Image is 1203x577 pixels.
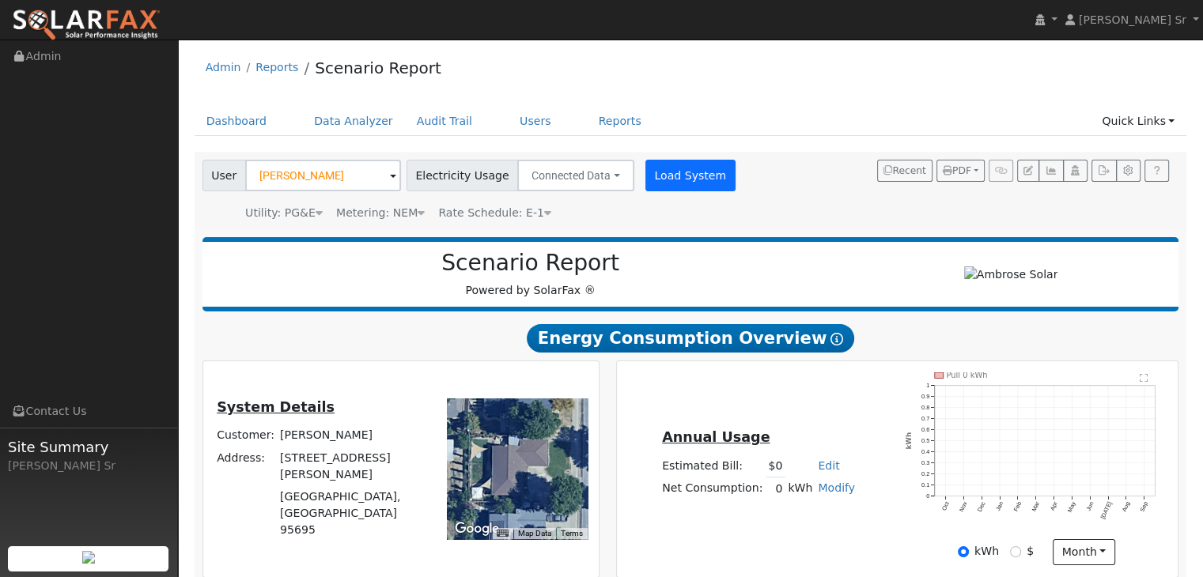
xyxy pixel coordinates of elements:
[1085,500,1095,512] text: Jun
[830,333,843,345] i: Show Help
[818,459,839,472] a: Edit
[1121,500,1132,513] text: Aug
[785,477,815,500] td: kWh
[921,481,929,488] text: 0.1
[1091,160,1116,182] button: Export Interval Data
[195,107,279,136] a: Dashboard
[451,519,503,539] img: Google
[766,477,785,500] td: 0
[1140,373,1148,383] text: 
[958,546,969,557] input: kWh
[1090,107,1186,136] a: Quick Links
[82,551,95,564] img: retrieve
[818,481,855,494] a: Modify
[1144,160,1169,182] a: Help Link
[218,250,842,277] h2: Scenario Report
[921,404,929,411] text: 0.8
[206,61,241,74] a: Admin
[660,477,766,500] td: Net Consumption:
[405,107,484,136] a: Audit Trail
[278,485,426,541] td: [GEOGRAPHIC_DATA], [GEOGRAPHIC_DATA] 95695
[8,458,169,474] div: [PERSON_NAME] Sr
[561,529,583,537] a: Terms (opens in new tab)
[1063,160,1088,182] button: Login As
[943,165,971,176] span: PDF
[1099,500,1114,520] text: [DATE]
[451,519,503,539] a: Open this area in Google Maps (opens a new window)
[936,160,985,182] button: PDF
[245,160,401,191] input: Select a User
[974,543,999,560] label: kWh
[302,107,405,136] a: Data Analyzer
[1053,539,1115,566] button: month
[1031,500,1042,513] text: Mar
[497,528,508,539] button: Keyboard shortcuts
[315,58,441,77] a: Scenario Report
[1010,546,1021,557] input: $
[255,61,298,74] a: Reports
[1049,500,1059,512] text: Apr
[12,9,161,42] img: SolarFax
[1139,500,1150,513] text: Sep
[438,206,551,219] span: Alias: E1
[217,399,335,415] u: System Details
[964,266,1058,283] img: Ambrose Solar
[921,426,929,433] text: 0.6
[906,432,914,450] text: kWh
[1012,500,1023,512] text: Feb
[766,454,785,477] td: $0
[336,205,425,221] div: Metering: NEM
[1038,160,1063,182] button: Multi-Series Graph
[214,447,278,485] td: Address:
[245,205,323,221] div: Utility: PG&E
[921,393,929,400] text: 0.9
[1066,500,1077,514] text: May
[921,459,929,466] text: 0.3
[958,500,969,513] text: Nov
[921,415,929,422] text: 0.7
[645,160,736,191] button: Load System
[926,382,929,389] text: 1
[214,424,278,447] td: Customer:
[921,448,929,455] text: 0.4
[976,500,987,513] text: Dec
[940,500,951,511] text: Oct
[210,250,851,299] div: Powered by SolarFax ®
[407,160,518,191] span: Electricity Usage
[517,160,634,191] button: Connected Data
[994,500,1004,512] text: Jan
[660,454,766,477] td: Estimated Bill:
[926,492,929,500] text: 0
[1079,13,1186,26] span: [PERSON_NAME] Sr
[202,160,246,191] span: User
[921,437,929,444] text: 0.5
[947,371,988,379] text: Pull 0 kWh
[921,470,929,477] text: 0.2
[662,429,770,445] u: Annual Usage
[518,528,551,539] button: Map Data
[278,447,426,485] td: [STREET_ADDRESS][PERSON_NAME]
[587,107,653,136] a: Reports
[527,324,854,353] span: Energy Consumption Overview
[877,160,933,182] button: Recent
[1116,160,1141,182] button: Settings
[1017,160,1039,182] button: Edit User
[1027,543,1034,560] label: $
[508,107,563,136] a: Users
[278,424,426,447] td: [PERSON_NAME]
[8,436,169,458] span: Site Summary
